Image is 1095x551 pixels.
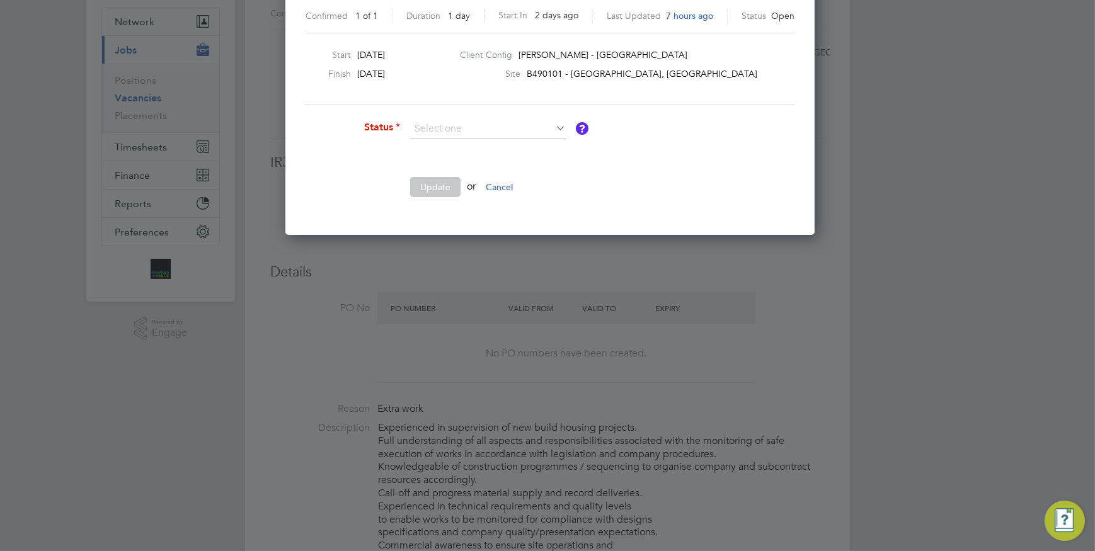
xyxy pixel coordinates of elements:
[576,122,588,135] button: Vacancy Status Definitions
[406,10,440,21] label: Duration
[535,9,578,21] span: 2 days ago
[527,68,757,79] span: B490101 - [GEOGRAPHIC_DATA], [GEOGRAPHIC_DATA]
[1045,501,1085,541] button: Engage Resource Center
[771,10,794,21] span: Open
[410,120,566,139] input: Select one
[666,10,713,21] span: 7 hours ago
[357,49,385,60] span: [DATE]
[301,49,351,60] label: Start
[355,10,378,21] span: 1 of 1
[519,49,687,60] span: [PERSON_NAME] - [GEOGRAPHIC_DATA]
[357,68,385,79] span: [DATE]
[460,49,512,60] label: Client Config
[306,121,400,134] label: Status
[742,10,766,21] label: Status
[607,10,661,21] label: Last Updated
[306,177,684,210] li: or
[306,10,348,21] label: Confirmed
[301,68,351,79] label: Finish
[448,10,470,21] span: 1 day
[460,68,520,79] label: Site
[498,8,527,23] label: Start In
